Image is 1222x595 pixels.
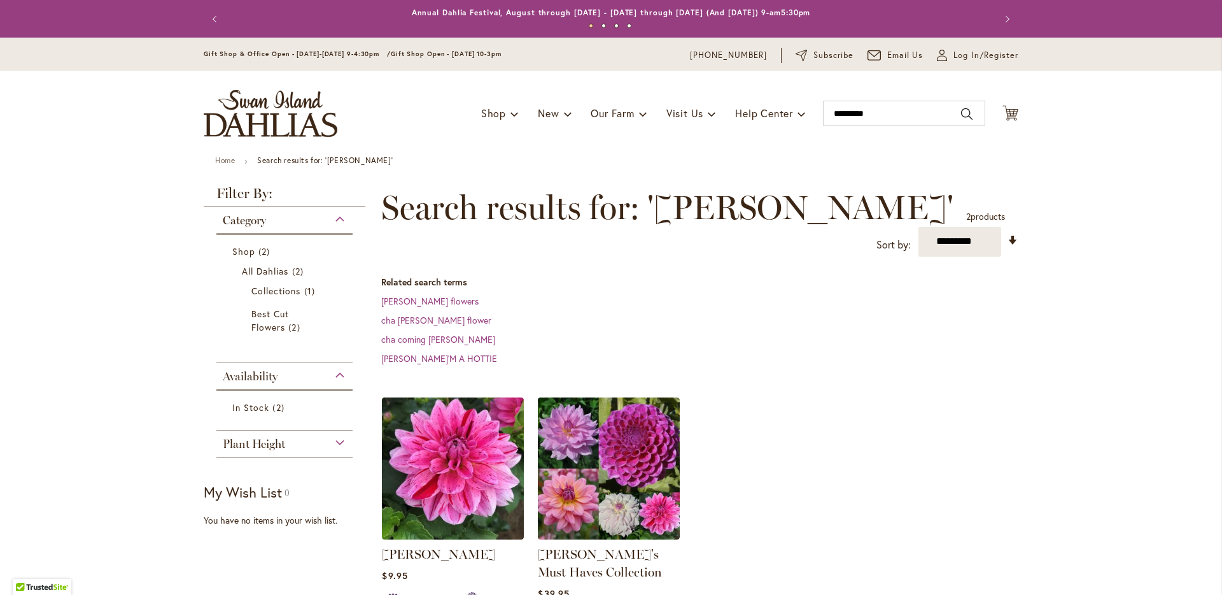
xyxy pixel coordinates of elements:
span: Subscribe [813,49,853,62]
span: Email Us [887,49,924,62]
a: Log In/Register [937,49,1018,62]
img: CHA CHING [382,398,524,540]
a: Best Cut Flowers [251,307,321,334]
span: Gift Shop Open - [DATE] 10-3pm [391,50,502,58]
span: Gift Shop & Office Open - [DATE]-[DATE] 9-4:30pm / [204,50,391,58]
a: Home [215,155,235,165]
p: products [966,206,1005,227]
div: You have no items in your wish list. [204,514,374,527]
a: [PHONE_NUMBER] [690,49,767,62]
span: $9.95 [382,570,407,582]
button: 2 of 4 [601,24,606,28]
span: Our Farm [591,106,634,120]
a: Collections [251,284,321,297]
label: Sort by: [876,233,911,257]
span: Best Cut Flowers [251,308,289,333]
a: In Stock 2 [232,401,340,414]
span: 2 [272,401,287,414]
button: Previous [204,6,229,32]
a: Annual Dahlia Festival, August through [DATE] - [DATE] through [DATE] (And [DATE]) 9-am5:30pm [412,8,811,17]
a: [PERSON_NAME]'s Must Haves Collection [538,547,662,580]
a: [PERSON_NAME] [382,547,495,562]
button: 1 of 4 [589,24,593,28]
span: Log In/Register [953,49,1018,62]
strong: Search results for: '[PERSON_NAME]' [257,155,393,165]
span: Plant Height [223,437,285,451]
span: Search results for: '[PERSON_NAME]' [381,189,953,227]
span: 2 [258,245,273,258]
button: Next [993,6,1018,32]
img: Heather's Must Haves Collection [538,398,680,540]
a: Shop [232,245,340,258]
dt: Related search terms [381,276,1018,289]
span: 2 [288,320,303,334]
span: New [538,106,559,120]
a: cha [PERSON_NAME] flower [381,314,491,326]
a: store logo [204,90,337,137]
span: Collections [251,285,301,297]
span: All Dahlias [242,265,289,277]
strong: My Wish List [204,483,282,501]
span: 2 [966,210,971,222]
span: In Stock [232,401,269,413]
span: Visit Us [666,106,703,120]
a: Email Us [867,49,924,62]
a: [PERSON_NAME]'M A HOTTIE [381,352,497,364]
a: [PERSON_NAME] flowers [381,295,479,307]
span: 1 [304,284,318,297]
span: Shop [481,106,506,120]
a: cha coming [PERSON_NAME] [381,333,495,345]
a: Heather's Must Haves Collection [538,530,680,542]
span: Help Center [735,106,793,120]
a: CHA CHING [382,530,524,542]
a: All Dahlias [242,264,330,278]
span: 2 [292,264,307,278]
button: 4 of 4 [627,24,631,28]
strong: Filter By: [204,187,365,207]
a: Subscribe [796,49,853,62]
button: 3 of 4 [614,24,619,28]
span: Category [223,213,266,227]
span: Shop [232,245,255,257]
span: Availability [223,369,277,384]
